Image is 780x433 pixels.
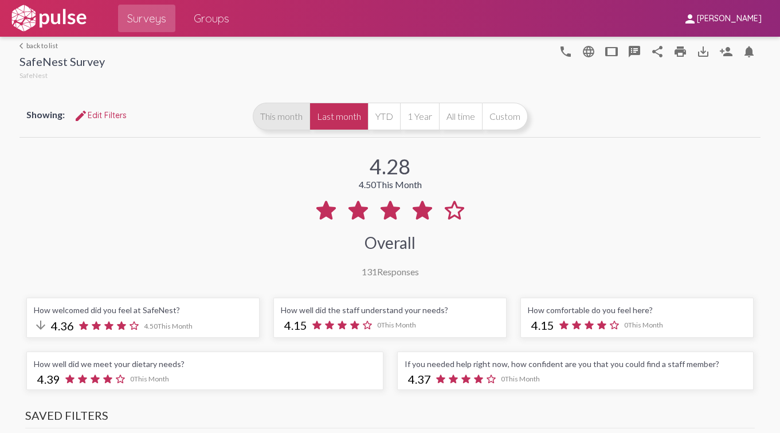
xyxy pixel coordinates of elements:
[742,45,756,58] mat-icon: Bell
[605,45,618,58] mat-icon: tablet
[528,305,746,315] div: How comfortable do you feel here?
[400,103,439,130] button: 1 Year
[738,40,761,63] button: Bell
[281,305,499,315] div: How well did the staff understand your needs?
[674,7,771,29] button: [PERSON_NAME]
[531,318,554,332] span: 4.15
[669,40,692,63] a: print
[370,154,410,179] div: 4.28
[683,12,697,26] mat-icon: person
[364,233,416,252] div: Overall
[74,110,127,120] span: Edit Filters
[309,103,368,130] button: Last month
[628,45,641,58] mat-icon: speaker_notes
[692,40,715,63] button: Download
[185,5,238,32] a: Groups
[600,40,623,63] button: tablet
[505,375,540,383] span: This Month
[134,375,169,383] span: This Month
[697,14,762,24] span: [PERSON_NAME]
[9,4,88,33] img: white-logo.svg
[253,103,309,130] button: This month
[381,321,416,329] span: This Month
[439,103,482,130] button: All time
[719,45,733,58] mat-icon: Person
[408,372,431,386] span: 4.37
[559,45,573,58] mat-icon: language
[127,8,166,29] span: Surveys
[19,41,105,50] a: back to list
[130,375,169,383] span: 0
[405,359,746,369] div: If you needed help right now, how confident are you that you could find a staff member?
[284,318,307,332] span: 4.15
[368,103,400,130] button: YTD
[673,45,687,58] mat-icon: print
[359,179,422,190] div: 4.50
[65,105,136,126] button: Edit FiltersEdit Filters
[377,321,416,329] span: 0
[376,179,422,190] span: This Month
[362,266,419,277] div: Responses
[715,40,738,63] button: Person
[74,109,88,123] mat-icon: Edit Filters
[51,319,74,333] span: 4.36
[26,109,65,120] span: Showing:
[624,321,663,329] span: 0
[650,45,664,58] mat-icon: Share
[34,359,375,369] div: How well did we meet your dietary needs?
[158,322,193,330] span: This Month
[144,322,193,330] span: 4.50
[34,305,252,315] div: How welcomed did you feel at SafeNest?
[118,5,175,32] a: Surveys
[501,375,540,383] span: 0
[577,40,600,63] button: language
[623,40,646,63] button: speaker_notes
[696,45,710,58] mat-icon: Download
[554,40,577,63] button: language
[582,45,595,58] mat-icon: language
[34,318,48,332] mat-icon: arrow_downward
[628,321,663,329] span: This Month
[25,408,755,428] h3: Saved Filters
[19,71,48,80] span: SafeNest
[194,8,229,29] span: Groups
[482,103,528,130] button: Custom
[362,266,377,277] span: 131
[37,372,60,386] span: 4.39
[19,42,26,49] mat-icon: arrow_back_ios
[19,54,105,71] div: SafeNest Survey
[646,40,669,63] button: Share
